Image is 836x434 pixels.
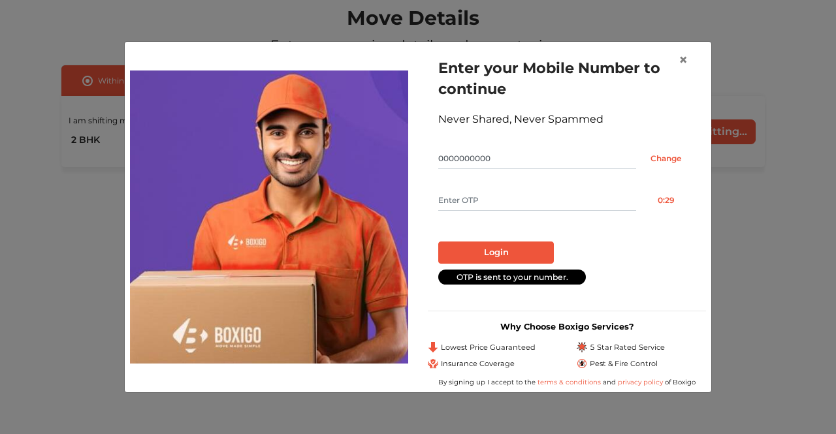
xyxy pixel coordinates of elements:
span: × [679,50,688,69]
span: Insurance Coverage [441,358,515,369]
button: Login [438,241,554,264]
span: 5 Star Rated Service [590,342,665,353]
h1: Enter your Mobile Number to continue [438,57,696,99]
img: relocation-img [130,70,408,363]
input: Change [636,148,696,169]
div: Never Shared, Never Spammed [438,112,696,127]
a: terms & conditions [538,378,603,386]
button: Close [668,42,698,78]
input: Enter OTP [438,190,636,211]
button: 0:29 [636,190,696,211]
h3: Why Choose Boxigo Services? [428,322,706,332]
div: By signing up I accept to the and of Boxigo [428,377,706,387]
input: Mobile No [438,148,636,169]
span: Pest & Fire Control [590,358,658,369]
span: Lowest Price Guaranteed [441,342,536,353]
a: privacy policy [616,378,665,386]
div: OTP is sent to your number. [438,270,586,285]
